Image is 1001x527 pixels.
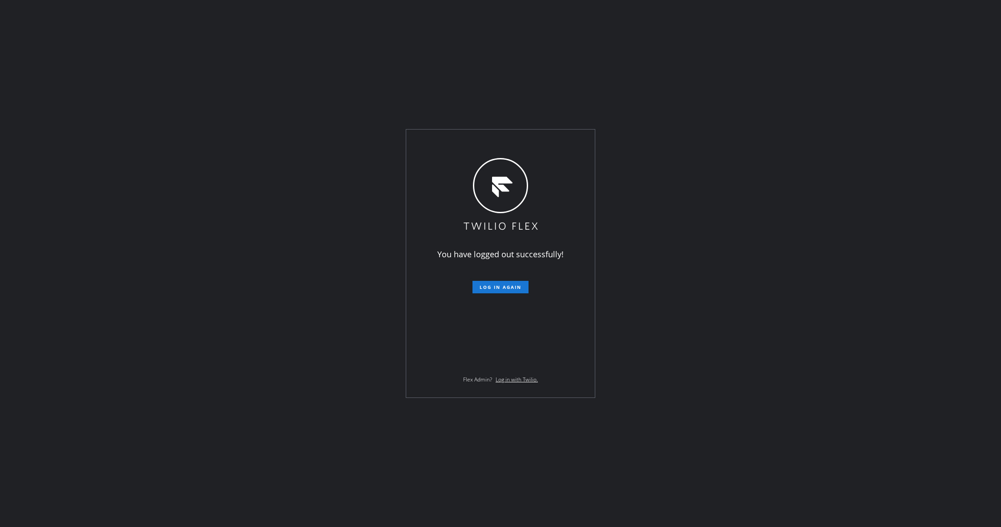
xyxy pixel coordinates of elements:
span: Log in again [480,284,521,290]
span: Flex Admin? [463,376,492,383]
a: Log in with Twilio. [496,376,538,383]
span: You have logged out successfully! [437,249,564,259]
button: Log in again [472,281,529,293]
